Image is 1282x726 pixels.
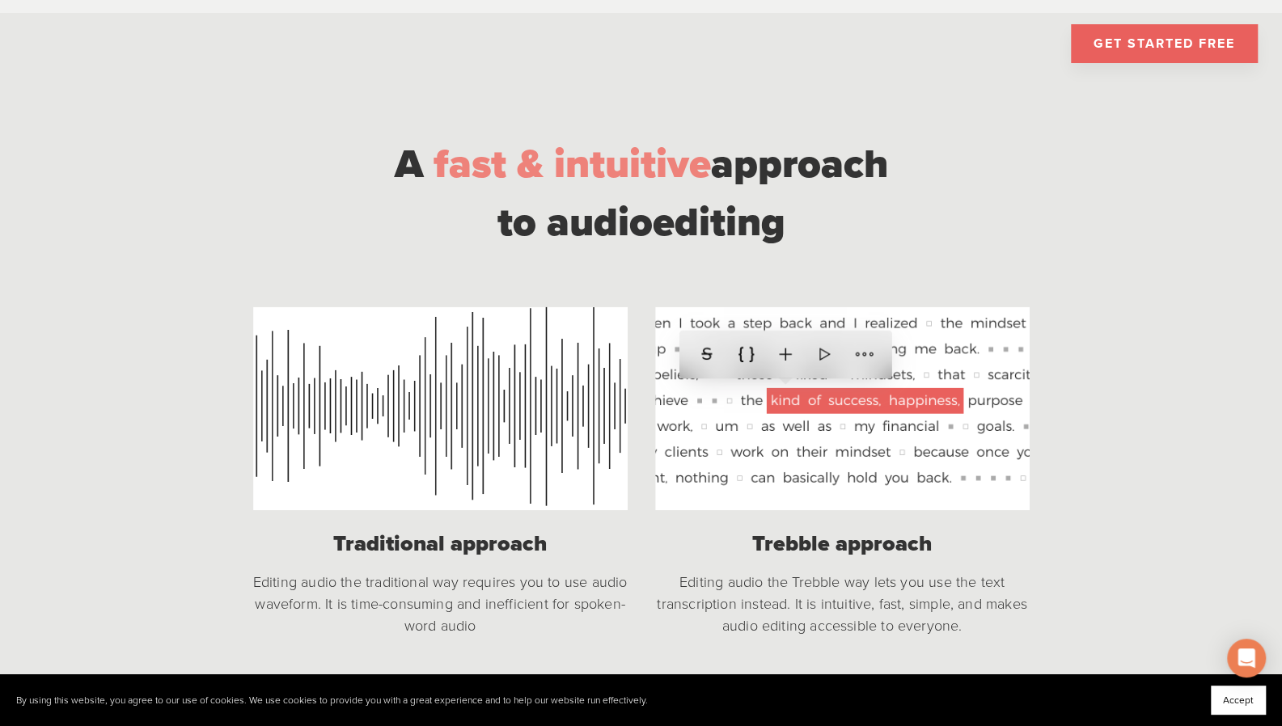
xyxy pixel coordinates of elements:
[1211,686,1266,715] button: Accept
[653,198,785,247] span: editing
[253,135,1030,251] div: approach to audio
[16,694,648,707] p: By using this website, you agree to our use of cookies. We use cookies to provide you with a grea...
[434,140,711,188] span: fast & intuitive
[395,140,423,188] span: A
[1223,694,1254,706] span: Accept
[1071,24,1258,63] a: GET STARTED FREE
[655,572,1030,637] p: Editing audio the Trebble way lets you use the text transcription instead. It is intuitive, fast,...
[752,530,932,557] strong: Trebble approach
[253,572,628,637] p: Editing audio the traditional way requires you to use audio waveform. It is time-consuming and in...
[333,530,547,557] strong: Traditional approach
[1227,639,1266,677] div: Open Intercom Messenger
